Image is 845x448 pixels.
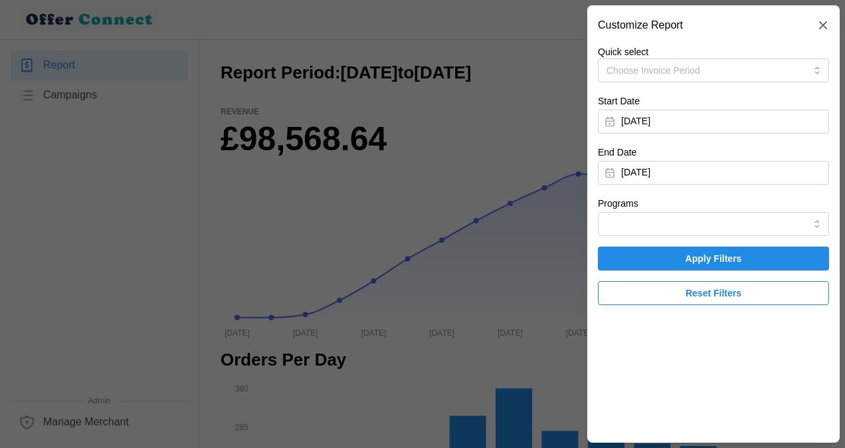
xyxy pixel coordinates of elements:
[598,58,829,82] button: Choose Invoice Period
[598,110,829,134] button: [DATE]
[598,197,638,211] label: Programs
[598,281,829,305] button: Reset Filters
[686,247,742,270] span: Apply Filters
[598,20,683,31] h2: Customize Report
[598,146,636,160] label: End Date
[598,247,829,271] button: Apply Filters
[598,45,829,58] p: Quick select
[598,161,829,185] button: [DATE]
[607,65,700,76] span: Choose Invoice Period
[686,282,741,304] span: Reset Filters
[598,94,640,109] label: Start Date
